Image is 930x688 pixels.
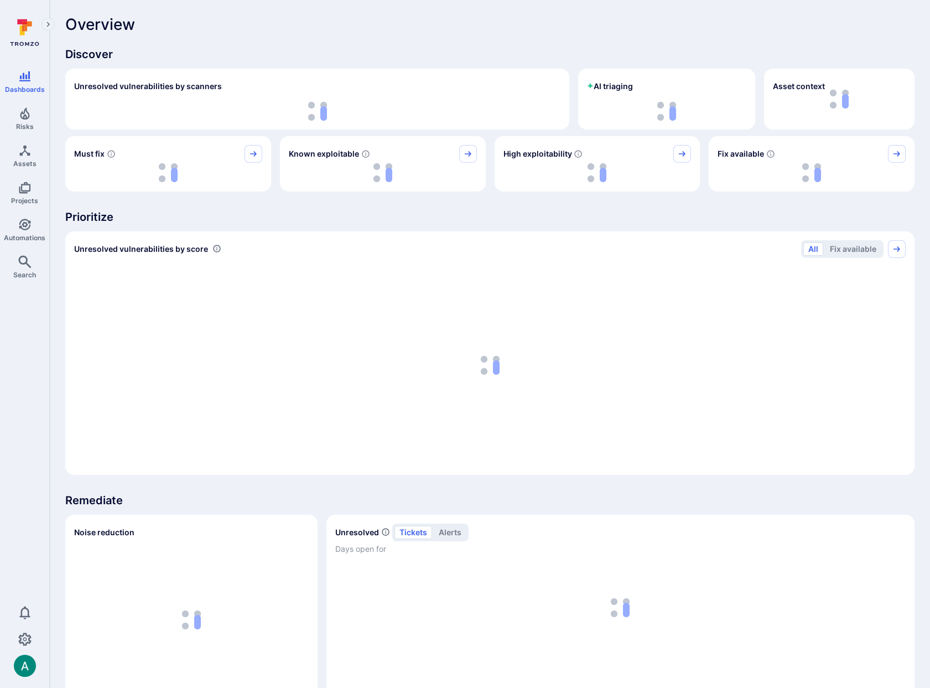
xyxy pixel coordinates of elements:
img: Loading... [308,102,327,121]
div: loading spinner [718,163,906,183]
button: alerts [434,526,466,539]
div: High exploitability [495,136,700,192]
button: tickets [394,526,432,539]
span: Discover [65,46,915,62]
span: Must fix [74,148,105,159]
span: Days open for [335,544,906,555]
svg: EPSS score ≥ 0.7 [574,149,583,158]
svg: Vulnerabilities with fix available [766,149,775,158]
span: Overview [65,15,135,33]
span: Remediate [65,493,915,508]
img: Loading... [159,163,178,182]
h2: Unresolved vulnerabilities by scanners [74,81,222,92]
h2: Unresolved [335,527,379,538]
span: Risks [16,122,34,131]
div: Arjan Dehar [14,655,36,677]
svg: Risk score >=40 , missed SLA [107,149,116,158]
div: loading spinner [74,163,262,183]
button: All [803,242,823,256]
button: Fix available [825,242,881,256]
div: Must fix [65,136,271,192]
div: Number of vulnerabilities in status 'Open' 'Triaged' and 'In process' grouped by score [212,243,221,255]
div: loading spinner [289,163,477,183]
i: Expand navigation menu [44,20,52,29]
span: Unresolved vulnerabilities by score [74,244,208,255]
img: ACg8ocLSa5mPYBaXNx3eFu_EmspyJX0laNWN7cXOFirfQ7srZveEpg=s96-c [14,655,36,677]
span: Assets [13,159,37,168]
div: Known exploitable [280,136,486,192]
span: Noise reduction [74,527,134,537]
img: Loading... [588,163,606,182]
h2: AI triaging [587,81,633,92]
svg: Confirmed exploitable by KEV [361,149,370,158]
button: Expand navigation menu [41,18,55,31]
span: Automations [4,234,45,242]
img: Loading... [481,356,500,375]
img: Loading... [657,102,676,121]
div: loading spinner [587,102,746,121]
img: Loading... [182,611,201,629]
div: loading spinner [74,265,906,466]
div: Fix available [709,136,915,192]
img: Loading... [373,163,392,182]
span: Asset context [773,81,825,92]
span: Fix available [718,148,764,159]
span: Projects [11,196,38,205]
span: High exploitability [503,148,572,159]
span: Search [13,271,36,279]
div: loading spinner [503,163,692,183]
span: Number of unresolved items by priority and days open [381,526,390,538]
span: Prioritize [65,209,915,225]
span: Dashboards [5,85,45,94]
img: Loading... [802,163,821,182]
span: Known exploitable [289,148,359,159]
div: loading spinner [74,102,560,121]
